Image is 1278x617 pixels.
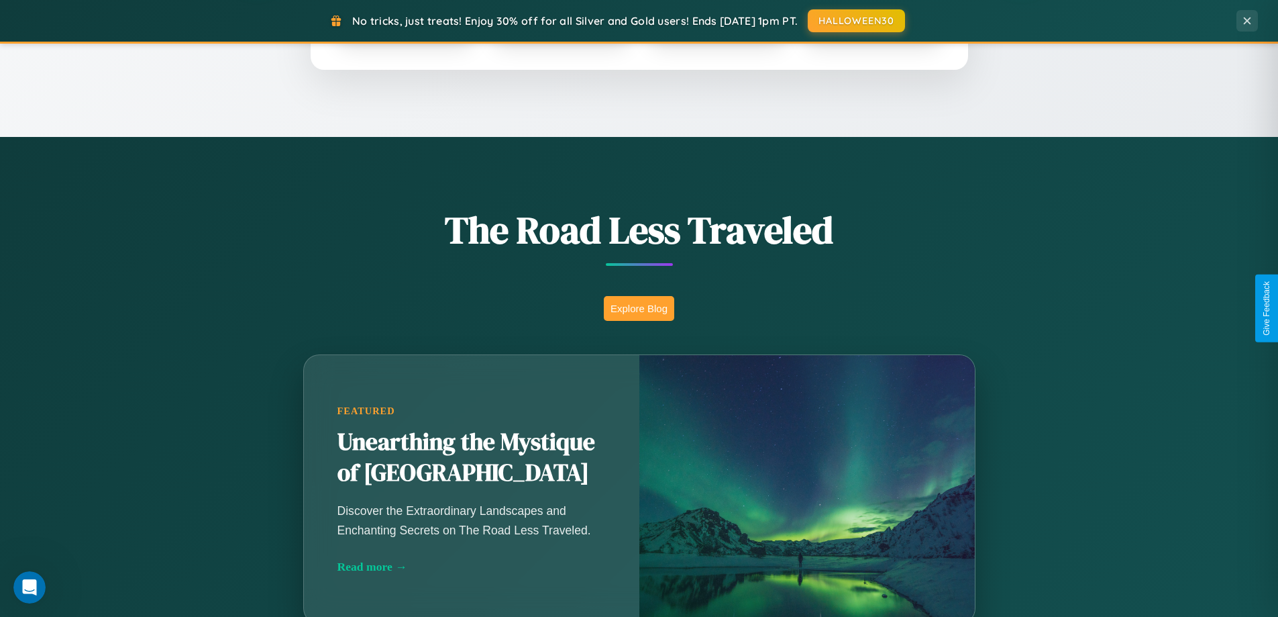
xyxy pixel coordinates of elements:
div: Give Feedback [1262,281,1271,336]
p: Discover the Extraordinary Landscapes and Enchanting Secrets on The Road Less Traveled. [337,502,606,539]
div: Read more → [337,560,606,574]
h2: Unearthing the Mystique of [GEOGRAPHIC_DATA] [337,427,606,489]
button: Explore Blog [604,296,674,321]
button: HALLOWEEN30 [808,9,905,32]
span: No tricks, just treats! Enjoy 30% off for all Silver and Gold users! Ends [DATE] 1pm PT. [352,14,798,28]
div: Featured [337,406,606,417]
iframe: Intercom live chat [13,571,46,604]
h1: The Road Less Traveled [237,204,1042,256]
